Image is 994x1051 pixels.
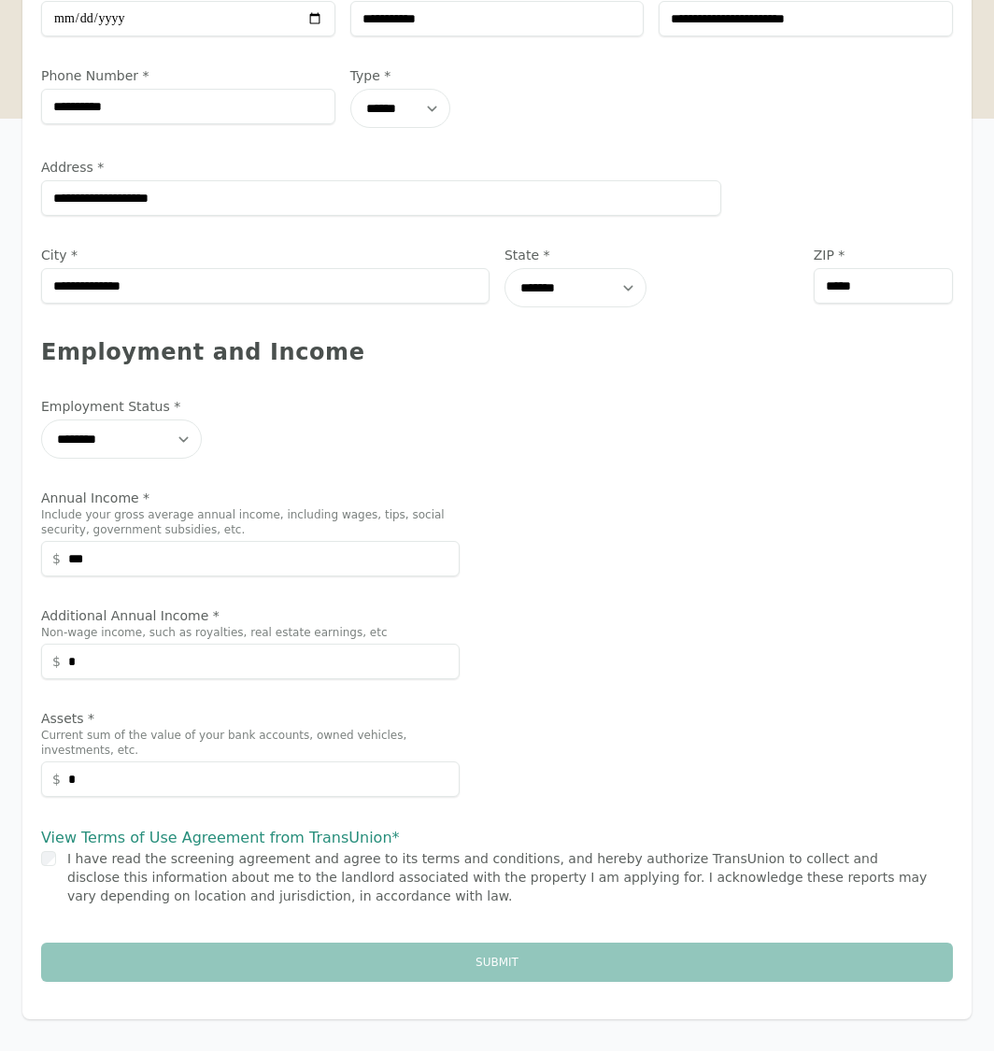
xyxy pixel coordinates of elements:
[504,246,799,264] label: State *
[350,66,567,85] label: Type *
[41,337,953,367] div: Employment and Income
[814,246,953,264] label: ZIP *
[41,489,460,507] label: Annual Income *
[41,625,460,640] p: Non-wage income, such as royalties, real estate earnings, etc
[67,851,927,903] label: I have read the screening agreement and agree to its terms and conditions, and hereby authorize T...
[41,66,335,85] label: Phone Number *
[41,728,460,758] p: Current sum of the value of your bank accounts, owned vehicles, investments, etc.
[41,709,460,728] label: Assets *
[41,158,721,177] label: Address *
[41,829,400,846] a: View Terms of Use Agreement from TransUnion*
[41,397,460,416] label: Employment Status *
[41,507,460,537] p: Include your gross average annual income, including wages, tips, social security, government subs...
[41,606,460,625] label: Additional Annual Income *
[41,246,490,264] label: City *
